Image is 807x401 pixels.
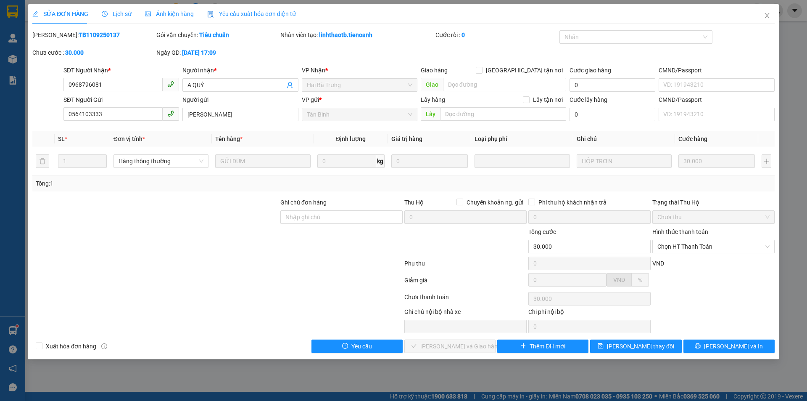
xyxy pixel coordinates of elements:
label: Cước lấy hàng [570,96,607,103]
span: clock-circle [102,11,108,17]
div: Chi phí nội bộ [528,307,651,320]
button: plusThêm ĐH mới [497,340,588,353]
input: Dọc đường [443,78,566,91]
button: delete [36,154,49,168]
th: Ghi chú [573,131,675,147]
label: Cước giao hàng [570,67,611,74]
div: Chưa cước : [32,48,155,57]
span: Cước hàng [678,135,707,142]
span: Yêu cầu [351,342,372,351]
div: [PERSON_NAME]: [32,30,155,40]
span: Xuất hóa đơn hàng [42,342,100,351]
input: Cước giao hàng [570,78,655,92]
input: Dọc đường [440,107,566,121]
input: Cước lấy hàng [570,108,655,121]
label: Ghi chú đơn hàng [280,199,327,206]
span: picture [145,11,151,17]
span: Chuyển khoản ng. gửi [463,198,527,207]
b: linhthaotb.tienoanh [319,32,372,38]
span: kg [376,154,385,168]
span: Giao hàng [421,67,448,74]
span: Chưa thu [657,211,770,223]
span: Yêu cầu xuất hóa đơn điện tử [207,11,296,17]
button: Close [755,4,779,28]
span: VP Nhận [302,67,325,74]
span: edit [32,11,38,17]
span: info-circle [101,343,107,349]
button: printer[PERSON_NAME] và In [683,340,775,353]
span: Tổng cước [528,228,556,235]
span: SL [58,135,65,142]
span: SỬA ĐƠN HÀNG [32,11,88,17]
span: Lấy [421,107,440,121]
span: Hai Bà Trưng [307,79,412,91]
div: Người gửi [182,95,298,104]
span: phone [167,81,174,88]
span: user-add [287,82,293,88]
span: [GEOGRAPHIC_DATA] tận nơi [483,66,566,75]
div: Trạng thái Thu Hộ [652,198,775,207]
span: plus [520,343,526,350]
input: Ghi chú đơn hàng [280,210,403,224]
span: save [598,343,604,350]
div: VP gửi [302,95,417,104]
span: VND [652,260,664,267]
b: [DATE] 17:09 [182,49,216,56]
input: 0 [391,154,468,168]
span: Lịch sử [102,11,132,17]
div: Phụ thu [403,259,527,274]
input: VD: Bàn, Ghế [215,154,310,168]
b: 30.000 [65,49,84,56]
label: Hình thức thanh toán [652,228,708,235]
span: Giá trị hàng [391,135,422,142]
span: Định lượng [336,135,366,142]
span: close [764,12,770,19]
span: VND [613,276,625,283]
div: SĐT Người Nhận [63,66,179,75]
span: [PERSON_NAME] thay đổi [607,342,674,351]
span: Ảnh kiện hàng [145,11,194,17]
button: exclamation-circleYêu cầu [311,340,403,353]
div: CMND/Passport [659,66,774,75]
b: 0 [462,32,465,38]
div: Ghi chú nội bộ nhà xe [404,307,527,320]
div: Người nhận [182,66,298,75]
th: Loại phụ phí [471,131,573,147]
span: Thêm ĐH mới [530,342,565,351]
span: Hàng thông thường [119,155,203,167]
div: CMND/Passport [659,95,774,104]
button: save[PERSON_NAME] thay đổi [590,340,681,353]
span: Thu Hộ [404,199,424,206]
span: printer [695,343,701,350]
span: Lấy tận nơi [530,95,566,104]
span: [PERSON_NAME] và In [704,342,763,351]
span: Tân Bình [307,108,412,121]
div: Chưa thanh toán [403,292,527,307]
span: Đơn vị tính [113,135,145,142]
span: % [638,276,642,283]
span: Giao [421,78,443,91]
div: Tổng: 1 [36,179,311,188]
input: Ghi Chú [577,154,672,168]
span: exclamation-circle [342,343,348,350]
div: Giảm giá [403,276,527,290]
input: 0 [678,154,755,168]
button: check[PERSON_NAME] và Giao hàng [404,340,496,353]
b: Tiêu chuẩn [199,32,229,38]
span: Lấy hàng [421,96,445,103]
div: Nhân viên tạo: [280,30,434,40]
button: plus [762,154,771,168]
span: phone [167,110,174,117]
div: SĐT Người Gửi [63,95,179,104]
span: Phí thu hộ khách nhận trả [535,198,610,207]
div: Gói vận chuyển: [156,30,279,40]
img: icon [207,11,214,18]
div: Ngày GD: [156,48,279,57]
span: Tên hàng [215,135,243,142]
span: Chọn HT Thanh Toán [657,240,770,253]
b: TB1109250137 [79,32,120,38]
div: Cước rồi : [435,30,558,40]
